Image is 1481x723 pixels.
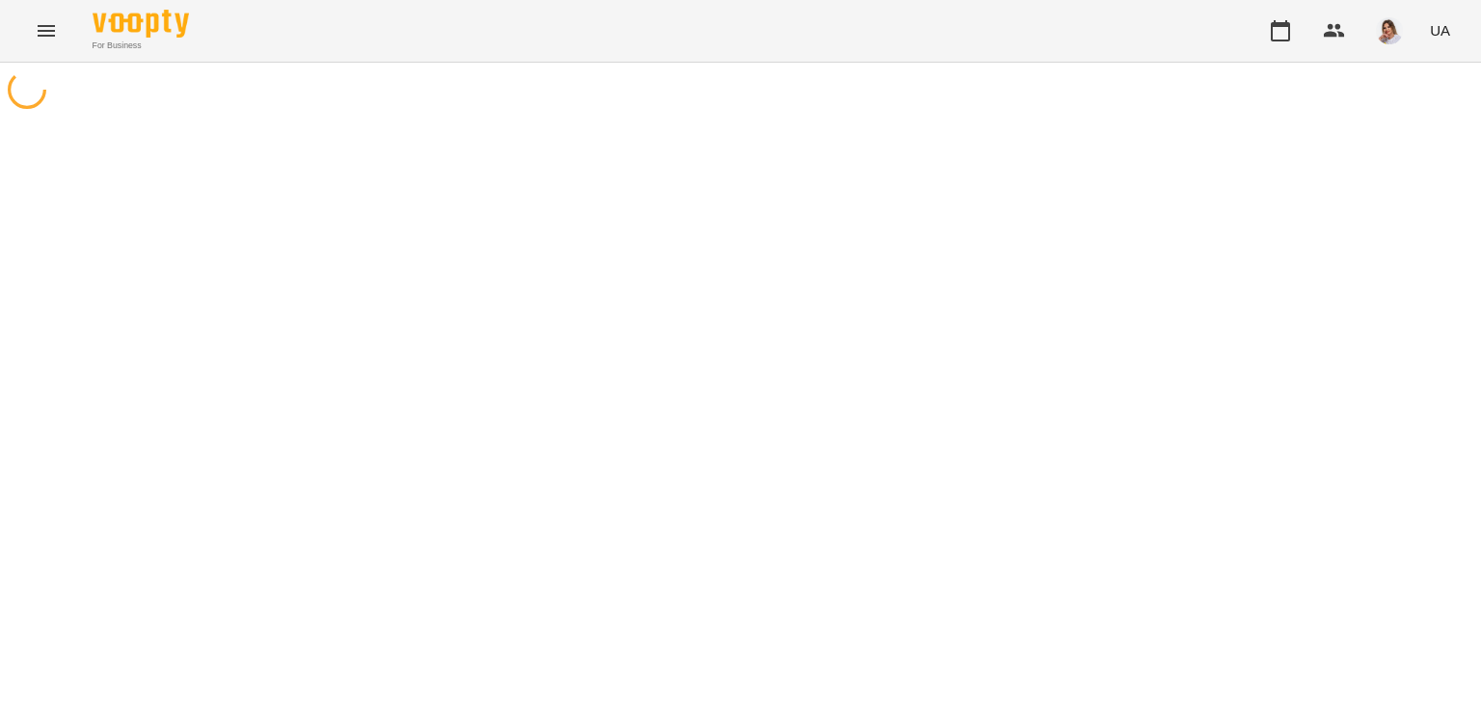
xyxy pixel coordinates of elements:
img: d332a1c3318355be326c790ed3ba89f4.jpg [1376,17,1403,44]
span: For Business [93,40,189,52]
button: Menu [23,8,69,54]
span: UA [1430,20,1450,40]
img: Voopty Logo [93,10,189,38]
button: UA [1422,13,1458,48]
